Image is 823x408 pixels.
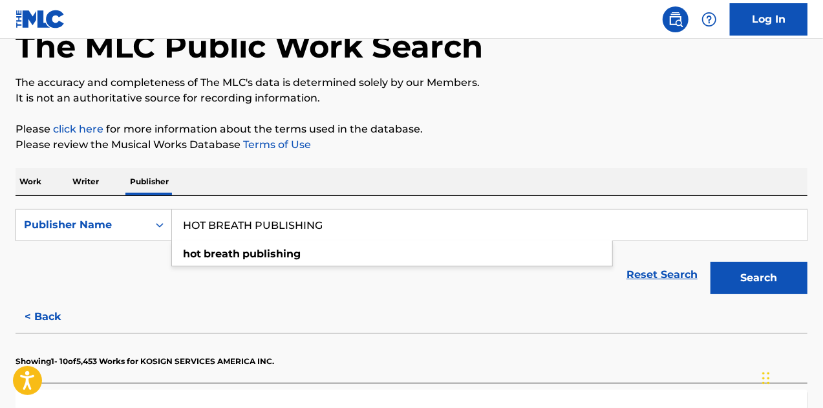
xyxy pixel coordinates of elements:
[758,346,823,408] iframe: Chat Widget
[204,248,240,260] strong: breath
[762,359,770,398] div: Drag
[183,248,201,260] strong: hot
[16,301,93,333] button: < Back
[16,356,274,367] p: Showing 1 - 10 of 5,453 Works for KOSIGN SERVICES AMERICA INC.
[16,122,807,137] p: Please for more information about the terms used in the database.
[16,137,807,153] p: Please review the Musical Works Database
[730,3,807,36] a: Log In
[668,12,683,27] img: search
[24,217,140,233] div: Publisher Name
[711,262,807,294] button: Search
[701,12,717,27] img: help
[16,10,65,28] img: MLC Logo
[16,27,483,66] h1: The MLC Public Work Search
[69,168,103,195] p: Writer
[663,6,689,32] a: Public Search
[16,91,807,106] p: It is not an authoritative source for recording information.
[126,168,173,195] p: Publisher
[242,248,301,260] strong: publishing
[16,209,807,301] form: Search Form
[16,168,45,195] p: Work
[696,6,722,32] div: Help
[16,75,807,91] p: The accuracy and completeness of The MLC's data is determined solely by our Members.
[620,261,704,289] a: Reset Search
[240,138,311,151] a: Terms of Use
[53,123,103,135] a: click here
